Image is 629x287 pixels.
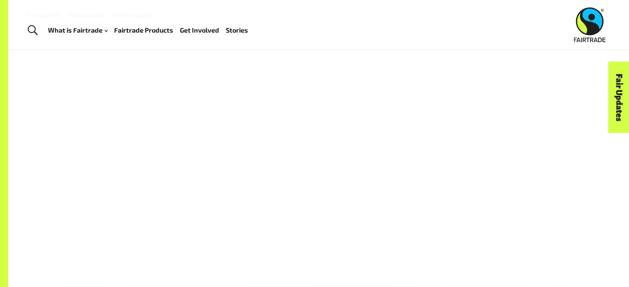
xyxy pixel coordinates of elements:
a: Stories [226,24,248,36]
img: Fairtrade Australia New Zealand logo [574,7,606,42]
a: Media Centre [69,11,104,18]
a: Get Involved [180,24,219,36]
a: Partners Log In [112,11,153,18]
a: For business [26,11,60,18]
a: What is Fairtrade [48,24,108,36]
a: Toggle Search [22,20,43,41]
a: Fairtrade Products [114,24,173,36]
